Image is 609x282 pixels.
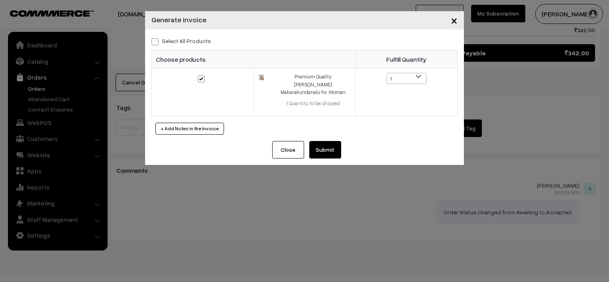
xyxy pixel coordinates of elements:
button: + Add Notes in the Invoice [155,123,224,135]
button: Submit [309,141,341,159]
th: Choose products [152,51,356,68]
label: Select all Products [151,37,211,45]
button: Close [444,8,464,33]
div: 1 Quantity to be shipped [276,100,350,108]
button: Close [272,141,304,159]
h4: Generate Invoice [151,14,206,25]
span: 1 [387,73,426,84]
th: Fulfill Quantity [356,51,458,68]
div: Premium Quality [PERSON_NAME] Makarakundanalu for Woman [276,73,350,96]
span: 1 [387,73,426,84]
img: 17314135399549WhatsApp-Image-2024-11-09-at-222337.jpeg [259,74,264,80]
span: × [451,13,458,27]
